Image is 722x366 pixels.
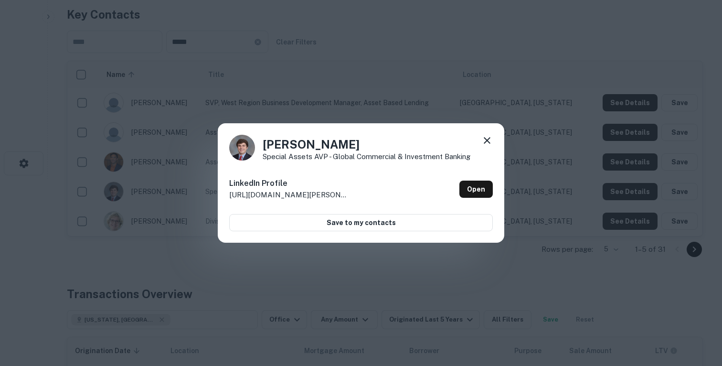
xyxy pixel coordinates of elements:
[263,136,470,153] h4: [PERSON_NAME]
[263,153,470,160] p: Special Assets AVP - Global Commercial & Investment Banking
[229,178,349,189] h6: LinkedIn Profile
[674,290,722,335] iframe: Chat Widget
[459,181,493,198] a: Open
[229,214,493,231] button: Save to my contacts
[229,135,255,161] img: 1554319126192
[229,189,349,201] p: [URL][DOMAIN_NAME][PERSON_NAME]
